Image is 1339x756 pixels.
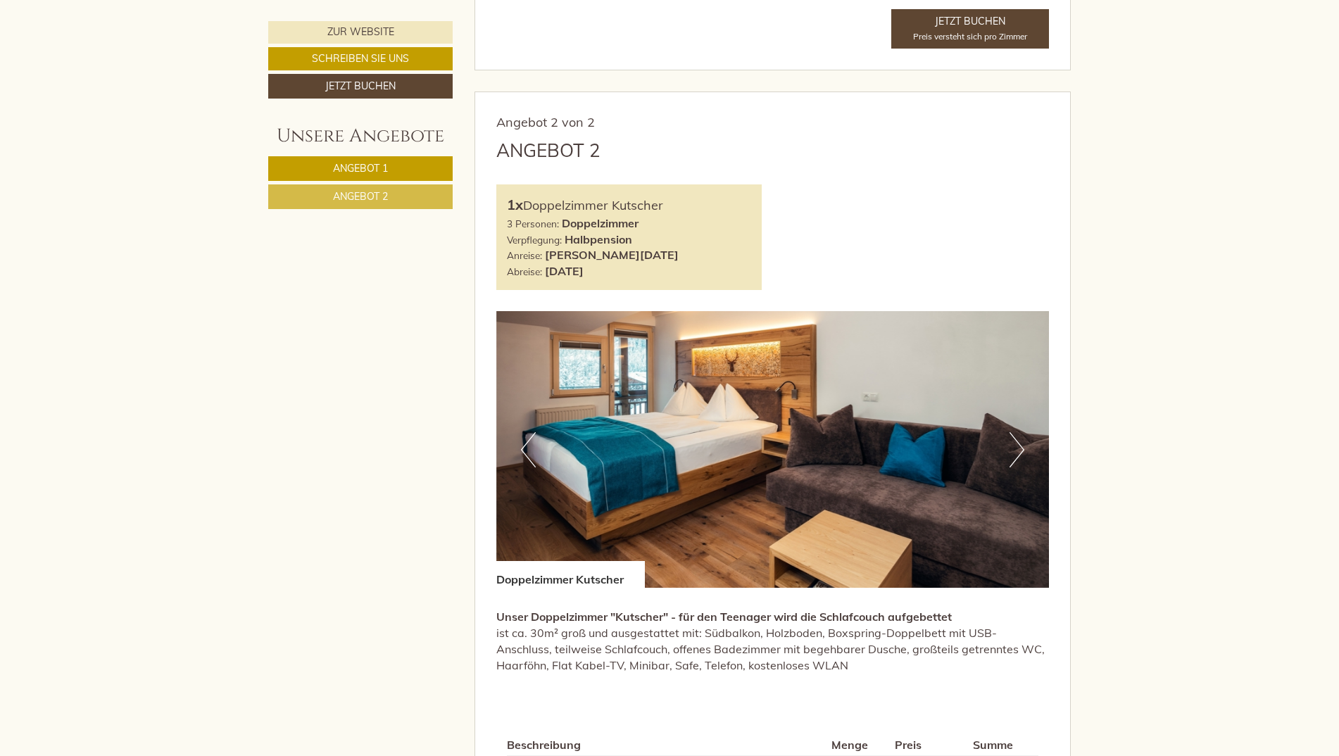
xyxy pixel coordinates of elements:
th: Beschreibung [507,734,826,756]
a: Zur Website [268,21,453,44]
a: Jetzt buchen [268,74,453,99]
small: Verpflegung: [507,234,562,246]
b: [DATE] [545,264,584,278]
th: Preis [889,734,967,756]
span: Preis versteht sich pro Zimmer [913,31,1027,42]
span: Angebot 1 [333,162,388,175]
b: [PERSON_NAME][DATE] [545,248,679,262]
a: Jetzt buchenPreis versteht sich pro Zimmer [891,9,1049,49]
img: image [496,311,1050,588]
b: Halbpension [565,232,632,246]
th: Summe [967,734,1038,756]
span: Angebot 2 [333,190,388,203]
p: ist ca. 30m² groß und ausgestattet mit: Südbalkon, Holzboden, Boxspring-Doppelbett mit USB-Anschl... [496,609,1050,673]
small: 3 Personen: [507,218,559,229]
b: Doppelzimmer [562,216,639,230]
div: Doppelzimmer Kutscher [496,561,645,588]
small: Abreise: [507,265,542,277]
span: Angebot 2 von 2 [496,114,595,130]
small: Anreise: [507,249,542,261]
th: Menge [826,734,889,756]
button: Previous [521,432,536,467]
div: Angebot 2 [496,137,601,163]
div: Doppelzimmer Kutscher [507,195,752,215]
a: Schreiben Sie uns [268,47,453,70]
strong: Unser Doppelzimmer "Kutscher" - für den Teenager wird die Schlafcouch aufgebettet [496,610,952,624]
div: Unsere Angebote [268,123,453,149]
b: 1x [507,196,523,213]
button: Next [1010,432,1024,467]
